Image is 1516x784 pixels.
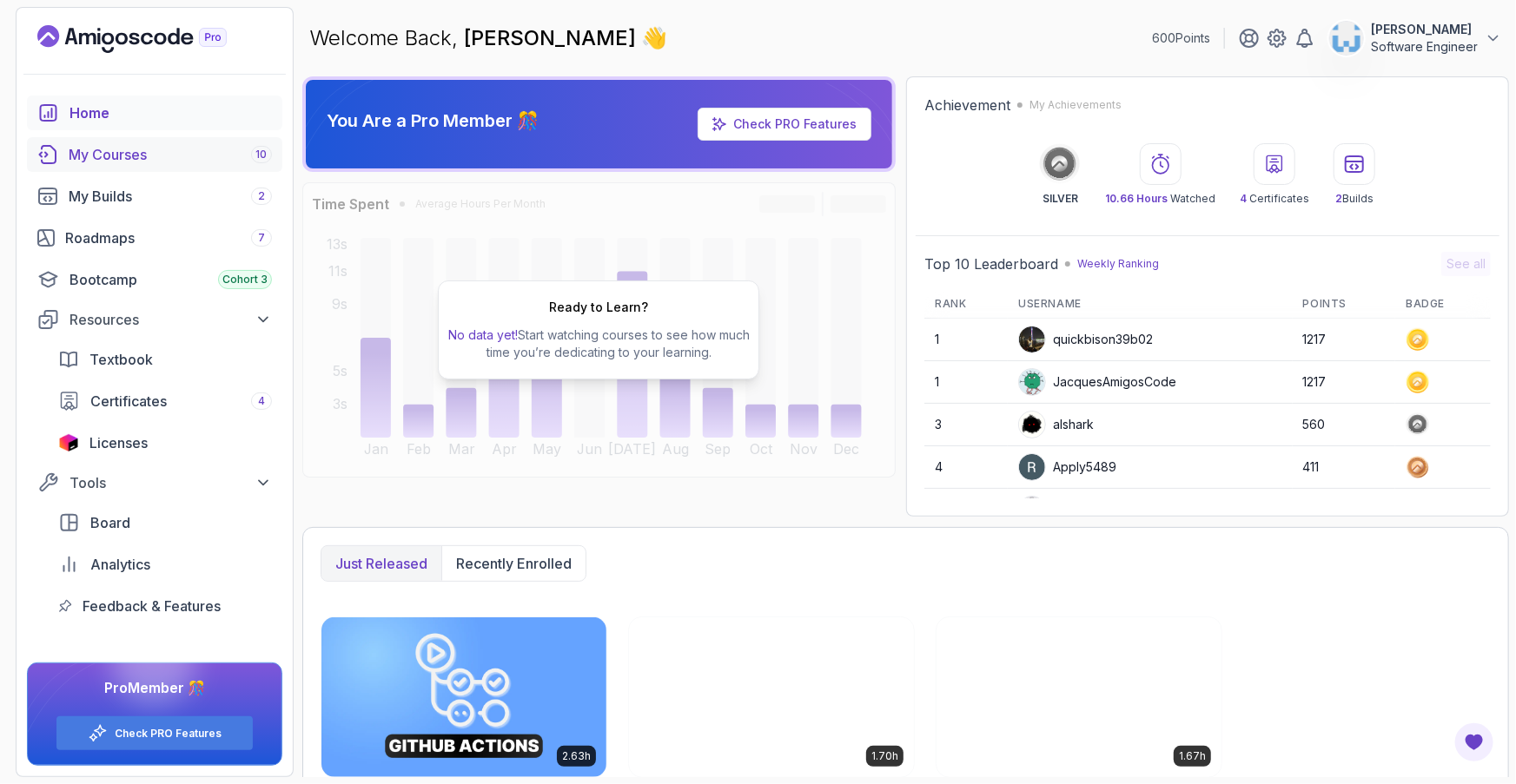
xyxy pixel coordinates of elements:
[27,221,282,255] a: roadmaps
[924,290,1008,319] th: Rank
[549,299,648,316] h2: Ready to Learn?
[27,304,282,335] button: Resources
[1008,290,1293,319] th: Username
[446,326,751,361] p: Start watching courses to see how much time you’re dedicating to your learning.
[629,617,914,777] img: Database Design & Implementation card
[1330,22,1363,55] img: user profile image
[448,327,518,342] span: No data yet!
[321,617,606,777] img: CI/CD with GitHub Actions card
[48,547,282,582] a: analytics
[562,749,591,763] p: 2.63h
[1018,411,1094,438] div: alshark
[48,342,282,377] a: textbook
[65,227,272,248] div: Roadmaps
[48,589,282,623] a: feedback
[464,25,641,50] span: [PERSON_NAME]
[924,489,1008,531] td: 5
[1043,192,1078,206] p: SILVER
[1293,489,1396,531] td: 318
[1371,38,1478,56] p: Software Engineer
[258,189,265,203] span: 2
[441,546,586,581] button: Recently enrolled
[37,25,267,53] a: Landing page
[90,512,130,533] span: Board
[89,432,148,453] span: Licenses
[1105,192,1168,205] span: 10.66 Hours
[258,231,265,245] span: 7
[48,505,282,540] a: board
[1240,192,1247,205] span: 4
[1019,454,1045,480] img: user profile image
[70,472,272,493] div: Tools
[321,546,441,581] button: Just released
[924,319,1008,361] td: 1
[222,273,268,287] span: Cohort 3
[1019,497,1045,523] img: default monster avatar
[89,349,153,370] span: Textbook
[924,361,1008,404] td: 1
[641,24,667,52] span: 👋
[456,553,572,574] p: Recently enrolled
[27,467,282,498] button: Tools
[1395,290,1491,319] th: Badge
[256,148,268,161] span: 10
[1018,368,1176,396] div: JacquesAmigosCode
[115,727,222,741] a: Check PRO Features
[1029,98,1122,112] p: My Achievements
[309,24,667,52] p: Welcome Back,
[70,102,272,123] div: Home
[1293,319,1396,361] td: 1217
[1152,30,1210,47] p: 600 Points
[1371,21,1478,38] p: [PERSON_NAME]
[27,137,282,172] a: courses
[1293,446,1396,489] td: 411
[69,186,272,207] div: My Builds
[924,446,1008,489] td: 4
[698,108,871,141] a: Check PRO Features
[69,144,272,165] div: My Courses
[1018,496,1092,524] div: jvxdev
[83,596,221,616] span: Feedback & Features
[1240,192,1309,206] p: Certificates
[70,269,272,290] div: Bootcamp
[48,384,282,418] a: certificates
[1453,721,1495,763] button: Open Feedback Button
[27,262,282,297] a: bootcamp
[258,394,265,408] span: 4
[1018,453,1116,481] div: Apply5489
[924,404,1008,446] td: 3
[327,109,539,133] p: You Are a Pro Member 🎊
[937,617,1221,777] img: Java Integration Testing card
[1019,369,1045,395] img: default monster avatar
[733,116,857,131] a: Check PRO Features
[1019,412,1045,438] img: user profile image
[924,95,1010,115] h2: Achievement
[48,425,282,460] a: licenses
[27,96,282,130] a: home
[90,391,167,412] span: Certificates
[27,179,282,214] a: builds
[56,715,254,751] button: Check PRO Features
[335,553,427,574] p: Just released
[1293,361,1396,404] td: 1217
[70,309,272,330] div: Resources
[1105,192,1215,206] p: Watched
[1018,326,1153,353] div: quickbison39b02
[1335,192,1374,206] p: Builds
[1179,749,1206,763] p: 1.67h
[1441,252,1491,276] button: See all
[1019,326,1045,352] img: user profile image
[1293,404,1396,446] td: 560
[1335,192,1342,205] span: 2
[90,554,150,575] span: Analytics
[1077,257,1159,271] p: Weekly Ranking
[1293,290,1396,319] th: Points
[871,749,898,763] p: 1.70h
[1329,21,1502,56] button: user profile image[PERSON_NAME]Software Engineer
[58,434,79,451] img: jetbrains icon
[924,254,1058,274] h2: Top 10 Leaderboard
